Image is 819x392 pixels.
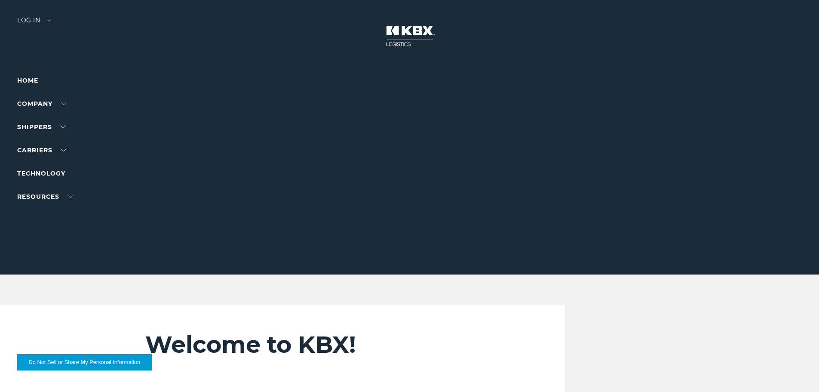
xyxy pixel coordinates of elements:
[17,77,38,84] a: Home
[46,19,52,22] img: arrow
[17,17,52,30] div: Log in
[17,100,66,108] a: Company
[145,330,514,359] h2: Welcome to KBX!
[17,123,66,131] a: SHIPPERS
[17,354,152,370] button: Do Not Sell or Share My Personal Information
[17,193,73,201] a: RESOURCES
[17,146,66,154] a: Carriers
[17,170,65,177] a: Technology
[377,17,442,55] img: kbx logo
